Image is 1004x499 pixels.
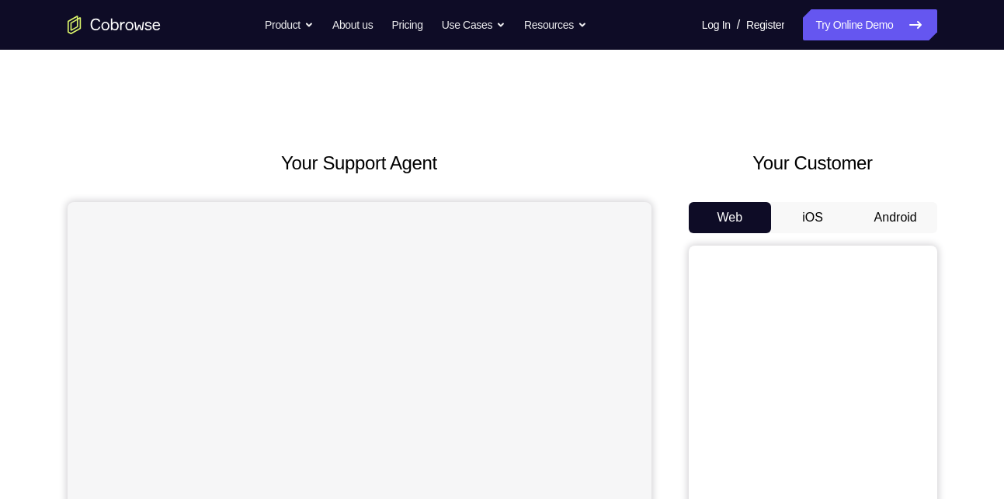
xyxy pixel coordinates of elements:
[854,202,937,233] button: Android
[68,149,651,177] h2: Your Support Agent
[737,16,740,34] span: /
[391,9,422,40] a: Pricing
[803,9,936,40] a: Try Online Demo
[265,9,314,40] button: Product
[68,16,161,34] a: Go to the home page
[689,149,937,177] h2: Your Customer
[524,9,587,40] button: Resources
[689,202,772,233] button: Web
[702,9,731,40] a: Log In
[771,202,854,233] button: iOS
[746,9,784,40] a: Register
[442,9,505,40] button: Use Cases
[332,9,373,40] a: About us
